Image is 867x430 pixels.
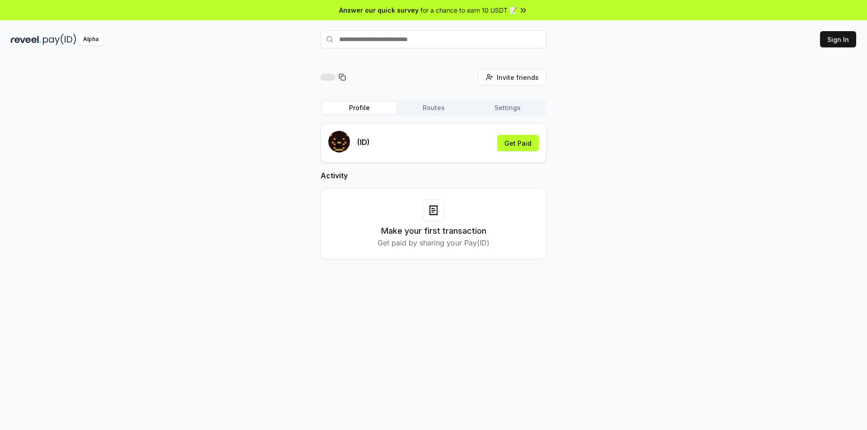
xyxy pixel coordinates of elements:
[357,137,370,148] p: (ID)
[321,170,546,181] h2: Activity
[497,73,539,82] span: Invite friends
[396,102,471,114] button: Routes
[339,5,419,15] span: Answer our quick survey
[420,5,517,15] span: for a chance to earn 10 USDT 📝
[478,69,546,85] button: Invite friends
[322,102,396,114] button: Profile
[497,135,539,151] button: Get Paid
[471,102,545,114] button: Settings
[820,31,856,47] button: Sign In
[381,225,486,237] h3: Make your first transaction
[78,34,103,45] div: Alpha
[11,34,41,45] img: reveel_dark
[378,237,489,248] p: Get paid by sharing your Pay(ID)
[43,34,76,45] img: pay_id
